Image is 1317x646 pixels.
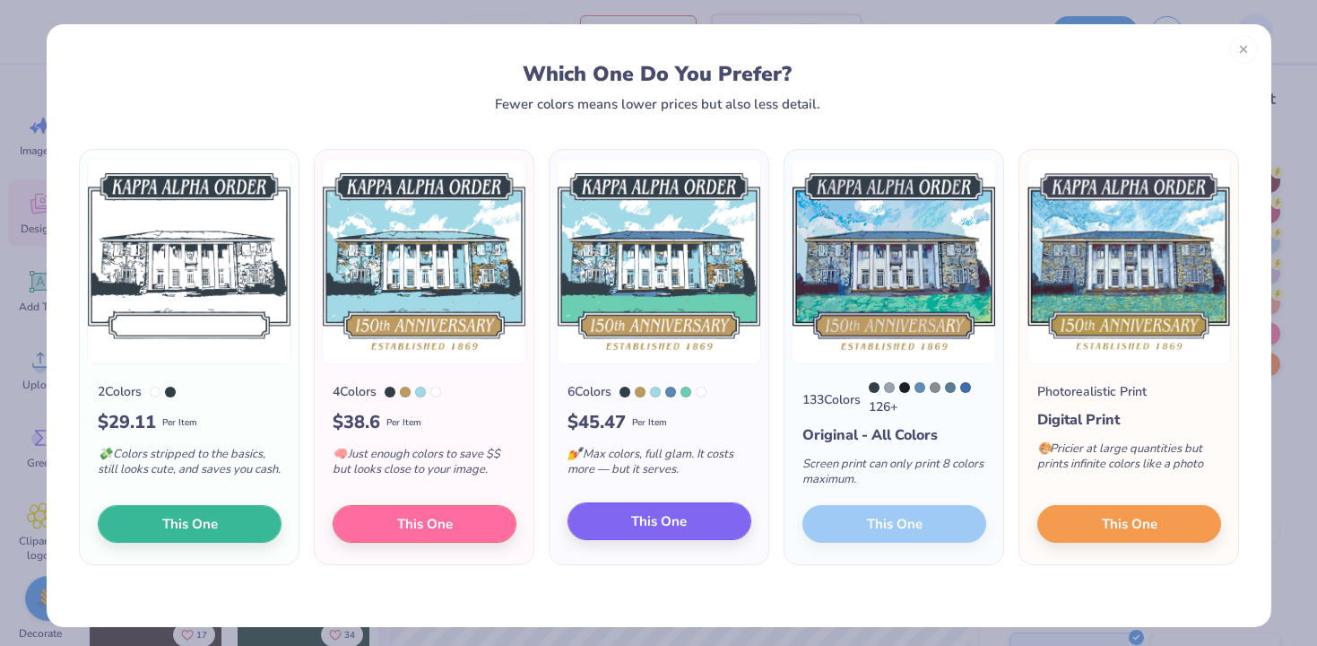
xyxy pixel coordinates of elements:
span: 🎨 [1037,441,1052,457]
div: 432 C [869,382,879,393]
div: 635 C [650,387,661,397]
div: Pricier at large quantities but prints infinite colors like a photo [1037,431,1221,490]
div: 2 Colors [98,382,142,401]
div: 338 C [680,387,691,397]
span: Per Item [632,416,667,430]
img: 6 color option [557,159,761,364]
div: Which One Do You Prefer? [95,62,1220,86]
span: 🧠 [333,446,347,462]
div: 7683 C [960,382,971,393]
span: This One [1101,514,1157,535]
img: 133 color option [792,159,996,364]
img: Photorealistic preview [1027,159,1231,364]
button: This One [98,505,282,543]
div: Screen print can only print 8 colors maximum. [802,446,986,505]
span: $ 45.47 [568,409,626,436]
button: This One [333,505,516,543]
span: This One [161,514,217,535]
div: White [150,387,160,397]
div: 432 C [165,387,176,397]
span: $ 38.6 [333,409,380,436]
div: White [696,387,706,397]
button: This One [568,502,751,540]
span: Per Item [162,416,197,430]
div: Original - All Colors [802,424,986,446]
div: Photorealistic Print [1037,382,1147,401]
div: 133 Colors [802,390,861,409]
div: 5415 C [945,382,956,393]
div: 4 Colors [333,382,377,401]
div: Digital Print [1037,409,1221,431]
img: 4 color option [322,159,526,364]
span: 💅 [568,446,582,462]
div: 532 C [899,382,910,393]
span: $ 29.11 [98,409,156,436]
div: 7454 C [914,382,925,393]
div: Just enough colors to save $$ but looks close to your image. [333,436,516,495]
div: 7562 C [635,387,646,397]
div: White [430,387,441,397]
div: Max colors, full glam. It costs more — but it serves. [568,436,751,495]
div: 635 C [415,387,426,397]
span: This One [631,511,687,532]
span: This One [396,514,452,535]
div: 7562 C [400,387,411,397]
div: 646 C [665,387,676,397]
div: 432 C [385,387,395,397]
button: This One [1037,505,1221,543]
div: Fewer colors means lower prices but also less detail. [495,97,820,111]
div: 7543 C [884,382,895,393]
div: 432 C [620,387,630,397]
div: Colors stripped to the basics, still looks cute, and saves you cash. [98,436,282,495]
div: 6 Colors [568,382,611,401]
div: 877 C [930,382,940,393]
div: 126 + [869,382,986,416]
span: 💸 [98,446,112,462]
span: Per Item [386,416,421,430]
img: 2 color option [87,159,291,364]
